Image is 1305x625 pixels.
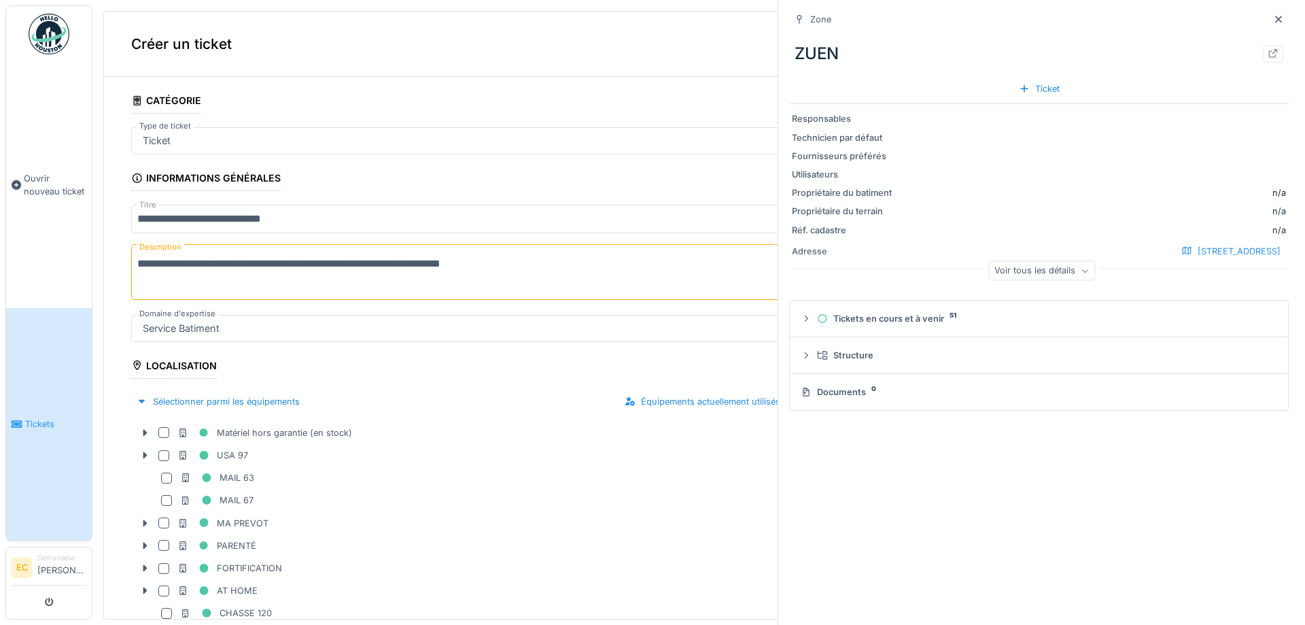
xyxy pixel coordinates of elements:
div: Documents [801,386,1272,399]
div: Ticket [1013,80,1065,98]
div: Équipements actuellement utilisés [619,392,786,411]
div: Utilisateurs [792,168,897,181]
label: Titre [137,199,159,211]
div: Technicien par défaut [792,131,897,144]
div: n/a [903,224,1286,237]
div: Zone [810,13,831,26]
div: Catégorie [131,90,201,114]
a: EC Demandeur[PERSON_NAME] [12,553,86,586]
div: Réf. cadastre [792,224,897,237]
img: Badge_color-CXgf-gQk.svg [29,14,69,54]
summary: Documents0 [795,379,1283,405]
div: Propriétaire du batiment [792,186,897,199]
summary: Structure [795,343,1283,368]
div: ZUEN [789,36,1289,71]
div: Structure [817,349,1272,362]
div: MA PREVOT [177,515,268,532]
a: Ouvrir nouveau ticket [6,62,92,308]
label: Type de ticket [137,120,194,132]
li: [PERSON_NAME] [37,553,86,582]
div: Service Batiment [137,321,225,336]
div: FORTIFICATION [177,560,282,577]
span: Tickets [25,418,86,430]
label: Domaine d'expertise [137,308,218,320]
div: [STREET_ADDRESS] [1176,242,1286,260]
div: Adresse [792,245,897,258]
li: EC [12,558,32,578]
div: Responsables [792,112,897,125]
div: AT HOME [177,582,258,599]
div: MAIL 63 [180,469,254,486]
div: Créer un ticket [104,12,1293,77]
div: n/a [1272,186,1286,199]
summary: Tickets en cours et à venir51 [795,306,1283,331]
div: CHASSE 120 [180,605,272,622]
a: Tickets [6,308,92,541]
div: Voir tous les détails [988,261,1095,281]
div: Demandeur [37,553,86,563]
div: Sélectionner parmi les équipements [131,392,305,411]
div: n/a [903,205,1286,218]
div: Fournisseurs préférés [792,150,897,163]
div: Localisation [131,356,217,379]
div: Informations générales [131,168,281,191]
div: PARENTÉ [177,537,256,554]
div: Matériel hors garantie (en stock) [177,424,352,441]
div: Ticket [137,133,176,148]
div: Propriétaire du terrain [792,205,897,218]
label: Description [137,239,184,256]
div: Tickets en cours et à venir [817,312,1272,325]
div: USA 97 [177,447,248,464]
span: Ouvrir nouveau ticket [24,172,86,198]
div: MAIL 67 [180,492,254,509]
